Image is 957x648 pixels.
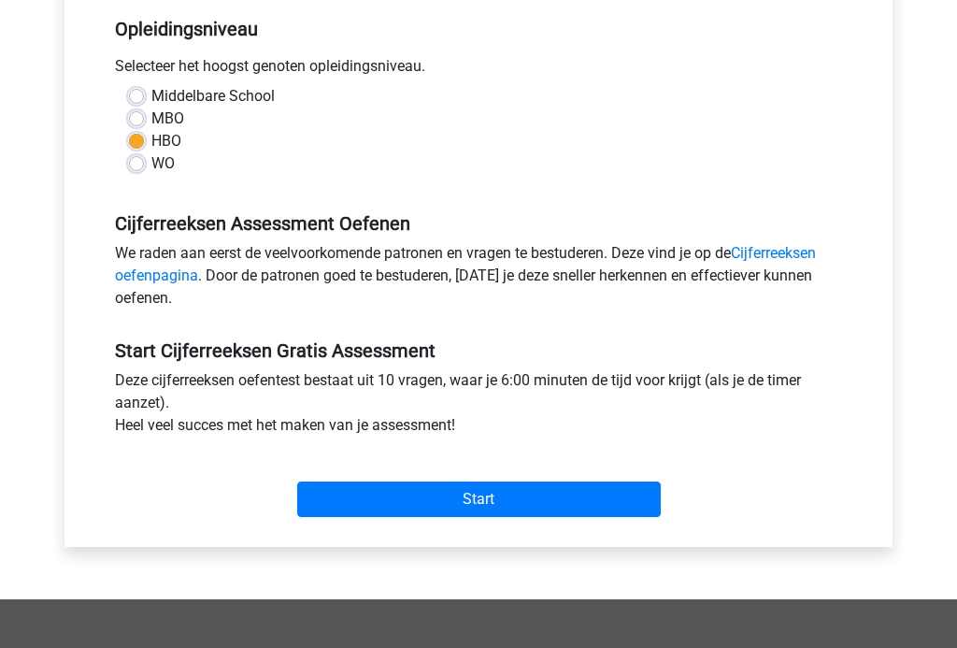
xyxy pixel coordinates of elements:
label: Middelbare School [151,86,275,108]
input: Start [297,482,661,518]
div: Deze cijferreeksen oefentest bestaat uit 10 vragen, waar je 6:00 minuten de tijd voor krijgt (als... [101,370,856,445]
label: WO [151,153,175,176]
h5: Opleidingsniveau [115,11,842,49]
label: HBO [151,131,181,153]
h5: Start Cijferreeksen Gratis Assessment [115,340,842,363]
div: Selecteer het hoogst genoten opleidingsniveau. [101,56,856,86]
h5: Cijferreeksen Assessment Oefenen [115,213,842,236]
div: We raden aan eerst de veelvoorkomende patronen en vragen te bestuderen. Deze vind je op de . Door... [101,243,856,318]
label: MBO [151,108,184,131]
